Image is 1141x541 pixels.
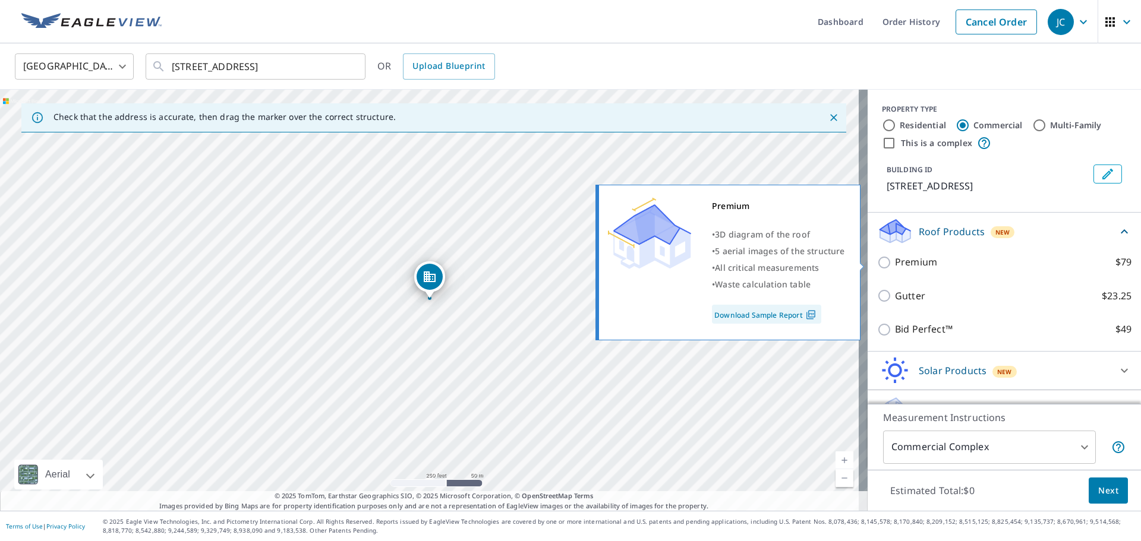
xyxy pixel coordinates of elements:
button: Edit building 1 [1093,164,1122,184]
div: Premium [712,198,845,214]
p: Bid Perfect™ [895,322,953,337]
p: [STREET_ADDRESS] [887,179,1089,193]
span: Upload Blueprint [412,59,485,74]
p: Gutter [895,289,925,303]
div: Dropped pin, building 1, Commercial property, 1103 Grand Ave Astoria, OR 97103 [414,261,445,298]
a: Upload Blueprint [403,53,494,80]
img: EV Logo [21,13,162,31]
div: OR [377,53,495,80]
span: All critical measurements [715,262,819,273]
img: Pdf Icon [803,309,819,320]
div: • [712,260,845,276]
div: • [712,226,845,243]
p: Check that the address is accurate, then drag the marker over the correct structure. [53,112,396,122]
p: $79 [1115,255,1131,270]
p: | [6,523,85,530]
div: • [712,243,845,260]
div: Roof ProductsNew [877,217,1131,245]
label: This is a complex [901,137,972,149]
a: Download Sample Report [712,305,821,324]
button: Close [826,110,841,125]
span: © 2025 TomTom, Earthstar Geographics SIO, © 2025 Microsoft Corporation, © [275,491,594,501]
p: $23.25 [1102,289,1131,303]
span: New [995,227,1010,237]
label: Multi-Family [1050,119,1102,131]
div: Walls ProductsNew [877,395,1131,423]
input: Search by address or latitude-longitude [172,50,341,83]
span: Next [1098,483,1118,498]
span: Waste calculation table [715,279,811,290]
p: Measurement Instructions [883,410,1126,425]
p: Solar Products [919,363,986,378]
div: Aerial [14,460,103,489]
a: Current Level 17, Zoom Out [836,469,853,487]
a: Terms of Use [6,522,43,530]
div: JC [1048,9,1074,35]
a: OpenStreetMap [522,491,572,500]
p: Estimated Total: $0 [881,477,984,504]
div: Solar ProductsNew [877,356,1131,385]
p: © 2025 Eagle View Technologies, Inc. and Pictometry International Corp. All Rights Reserved. Repo... [103,517,1135,535]
p: BUILDING ID [887,164,932,175]
span: Each building may require a separate measurement report; if so, your account will be billed per r... [1111,440,1126,454]
a: Current Level 17, Zoom In [836,451,853,469]
img: Premium [608,198,691,269]
span: New [997,367,1012,377]
p: Walls Products [919,402,987,416]
div: • [712,276,845,293]
label: Commercial [973,119,1023,131]
a: Terms [574,491,594,500]
span: 3D diagram of the roof [715,229,810,240]
div: PROPERTY TYPE [882,104,1127,115]
div: [GEOGRAPHIC_DATA] [15,50,134,83]
a: Cancel Order [956,10,1037,34]
label: Residential [900,119,946,131]
p: $49 [1115,322,1131,337]
div: Commercial Complex [883,431,1096,464]
p: Roof Products [919,224,985,239]
span: 5 aerial images of the structure [715,245,844,257]
div: Aerial [42,460,74,489]
button: Next [1089,477,1128,504]
a: Privacy Policy [46,522,85,530]
p: Premium [895,255,937,270]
